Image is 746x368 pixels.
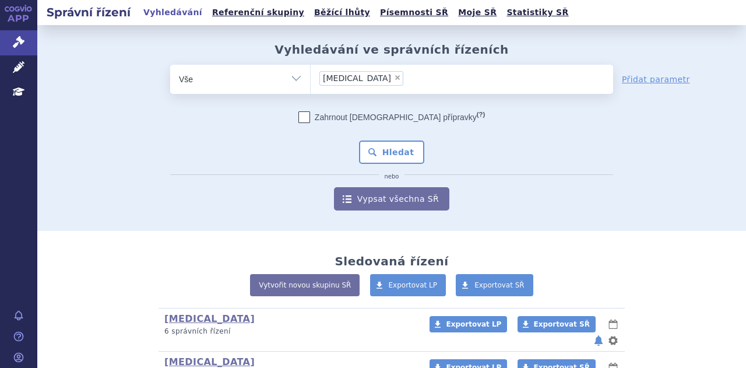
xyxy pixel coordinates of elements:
label: Zahrnout [DEMOGRAPHIC_DATA] přípravky [298,111,485,123]
span: Exportovat LP [389,281,438,289]
a: Vypsat všechna SŘ [334,187,449,211]
input: [MEDICAL_DATA] [407,71,462,85]
p: 6 správních řízení [164,327,414,337]
a: Přidat parametr [622,73,690,85]
button: Hledat [359,141,425,164]
button: nastavení [607,334,619,348]
a: [MEDICAL_DATA] [164,313,255,324]
a: Běžící lhůty [311,5,374,20]
a: Písemnosti SŘ [376,5,452,20]
button: lhůty [607,317,619,331]
span: Exportovat SŘ [474,281,525,289]
a: Exportovat LP [370,274,446,296]
a: [MEDICAL_DATA] [164,356,255,367]
a: Vyhledávání [140,5,206,20]
a: Vytvořit novou skupinu SŘ [250,274,360,296]
span: Exportovat SŘ [534,320,590,328]
abbr: (?) [477,111,485,118]
a: Exportovat LP [430,316,507,332]
a: Moje SŘ [455,5,500,20]
i: nebo [379,173,405,180]
a: Statistiky SŘ [503,5,572,20]
h2: Správní řízení [37,4,140,20]
a: Exportovat SŘ [456,274,533,296]
h2: Vyhledávání ve správních řízeních [275,43,509,57]
button: notifikace [593,334,604,348]
span: Exportovat LP [446,320,501,328]
a: Referenční skupiny [209,5,308,20]
h2: Sledovaná řízení [335,254,448,268]
span: [MEDICAL_DATA] [323,74,391,82]
span: × [394,74,401,81]
a: Exportovat SŘ [518,316,596,332]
